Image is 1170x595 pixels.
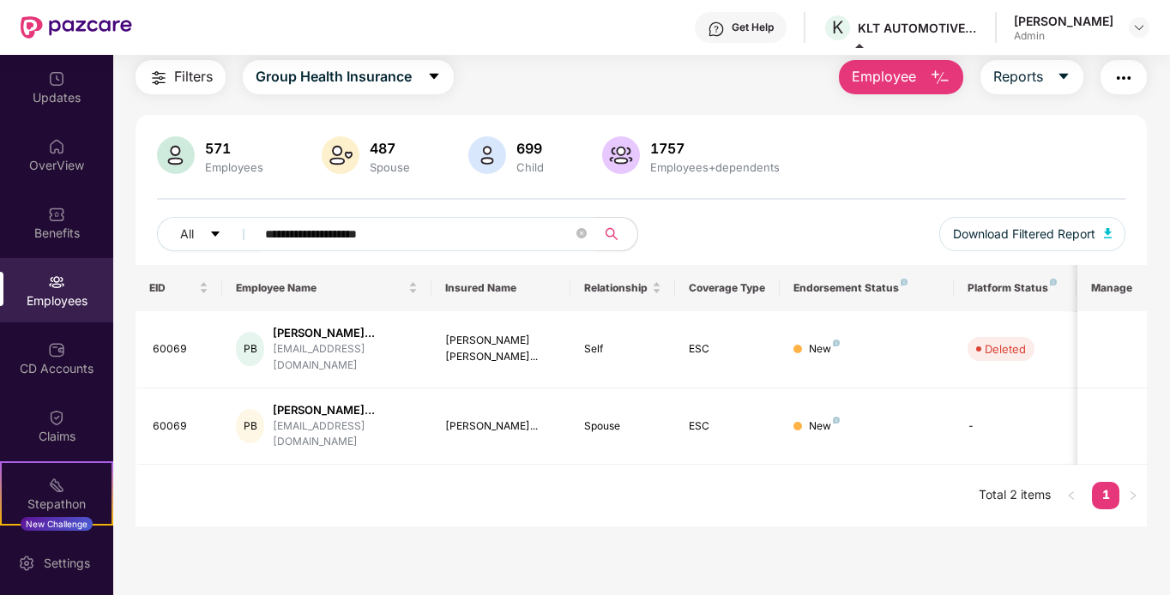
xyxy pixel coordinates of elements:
[273,325,418,341] div: [PERSON_NAME]...
[1058,482,1085,509] li: Previous Page
[243,60,454,94] button: Group Health Insurancecaret-down
[901,279,908,285] img: svg+xml;base64,PHN2ZyB4bWxucz0iaHR0cDovL3d3dy53My5vcmcvMjAwMC9zdmciIHdpZHRoPSI4IiBoZWlnaHQ9IjgiIH...
[174,66,213,87] span: Filters
[1113,68,1134,88] img: svg+xml;base64,PHN2ZyB4bWxucz0iaHR0cDovL3d3dy53My5vcmcvMjAwMC9zdmciIHdpZHRoPSIyNCIgaGVpZ2h0PSIyNC...
[273,418,418,451] div: [EMAIL_ADDRESS][DOMAIN_NAME]
[1014,13,1113,29] div: [PERSON_NAME]
[513,140,547,157] div: 699
[21,16,132,39] img: New Pazcare Logo
[48,138,65,155] img: svg+xml;base64,PHN2ZyBpZD0iSG9tZSIgeG1sbnM9Imh0dHA6Ly93d3cudzMub3JnLzIwMDAvc3ZnIiB3aWR0aD0iMjAiIG...
[570,265,675,311] th: Relationship
[595,217,638,251] button: search
[1092,482,1119,508] a: 1
[48,70,65,87] img: svg+xml;base64,PHN2ZyBpZD0iVXBkYXRlZCIgeG1sbnM9Imh0dHA6Ly93d3cudzMub3JnLzIwMDAvc3ZnIiB3aWR0aD0iMj...
[236,281,405,295] span: Employee Name
[793,281,940,295] div: Endorsement Status
[839,60,963,94] button: Employee
[985,340,1026,358] div: Deleted
[584,281,648,295] span: Relationship
[953,225,1095,243] span: Download Filtered Report
[445,333,558,365] div: [PERSON_NAME] [PERSON_NAME]...
[18,555,35,572] img: svg+xml;base64,PHN2ZyBpZD0iU2V0dGluZy0yMHgyMCIgeG1sbnM9Imh0dHA6Ly93d3cudzMub3JnLzIwMDAvc3ZnIiB3aW...
[513,160,547,174] div: Child
[1066,490,1077,501] span: left
[273,402,418,418] div: [PERSON_NAME]...
[431,265,571,311] th: Insured Name
[468,136,506,174] img: svg+xml;base64,PHN2ZyB4bWxucz0iaHR0cDovL3d3dy53My5vcmcvMjAwMC9zdmciIHhtbG5zOnhsaW5rPSJodHRwOi8vd3...
[136,60,226,94] button: Filters
[602,136,640,174] img: svg+xml;base64,PHN2ZyB4bWxucz0iaHR0cDovL3d3dy53My5vcmcvMjAwMC9zdmciIHhtbG5zOnhsaW5rPSJodHRwOi8vd3...
[136,265,223,311] th: EID
[180,225,194,243] span: All
[647,140,783,157] div: 1757
[1058,482,1085,509] button: left
[222,265,431,311] th: Employee Name
[1132,21,1146,34] img: svg+xml;base64,PHN2ZyBpZD0iRHJvcGRvd24tMzJ4MzIiIHhtbG5zPSJodHRwOi8vd3d3LnczLm9yZy8yMDAwL3N2ZyIgd2...
[1050,279,1057,285] img: svg+xml;base64,PHN2ZyB4bWxucz0iaHR0cDovL3d3dy53My5vcmcvMjAwMC9zdmciIHdpZHRoPSI4IiBoZWlnaHQ9IjgiIH...
[576,226,587,243] span: close-circle
[858,20,978,36] div: KLT AUTOMOTIVE AND TUBULAR PRODUCTS LTD
[968,281,1062,295] div: Platform Status
[576,228,587,238] span: close-circle
[48,273,65,291] img: svg+xml;base64,PHN2ZyBpZD0iRW1wbG95ZWVzIiB4bWxucz0iaHR0cDovL3d3dy53My5vcmcvMjAwMC9zdmciIHdpZHRoPS...
[647,160,783,174] div: Employees+dependents
[202,160,267,174] div: Employees
[157,217,262,251] button: Allcaret-down
[322,136,359,174] img: svg+xml;base64,PHN2ZyB4bWxucz0iaHR0cDovL3d3dy53My5vcmcvMjAwMC9zdmciIHhtbG5zOnhsaW5rPSJodHRwOi8vd3...
[1057,69,1070,85] span: caret-down
[236,409,264,443] div: PB
[689,341,766,358] div: ESC
[809,418,840,435] div: New
[366,140,413,157] div: 487
[1119,482,1147,509] button: right
[39,555,95,572] div: Settings
[236,332,264,366] div: PB
[595,227,629,241] span: search
[153,418,209,435] div: 60069
[939,217,1126,251] button: Download Filtered Report
[852,66,916,87] span: Employee
[48,206,65,223] img: svg+xml;base64,PHN2ZyBpZD0iQmVuZWZpdHMiIHhtbG5zPSJodHRwOi8vd3d3LnczLm9yZy8yMDAwL3N2ZyIgd2lkdGg9Ij...
[954,388,1076,466] td: -
[445,418,558,435] div: [PERSON_NAME]...
[209,228,221,242] span: caret-down
[273,341,418,374] div: [EMAIL_ADDRESS][DOMAIN_NAME]
[1014,29,1113,43] div: Admin
[689,418,766,435] div: ESC
[833,417,840,424] img: svg+xml;base64,PHN2ZyB4bWxucz0iaHR0cDovL3d3dy53My5vcmcvMjAwMC9zdmciIHdpZHRoPSI4IiBoZWlnaHQ9IjgiIH...
[732,21,774,34] div: Get Help
[48,477,65,494] img: svg+xml;base64,PHN2ZyB4bWxucz0iaHR0cDovL3d3dy53My5vcmcvMjAwMC9zdmciIHdpZHRoPSIyMSIgaGVpZ2h0PSIyMC...
[584,418,661,435] div: Spouse
[157,136,195,174] img: svg+xml;base64,PHN2ZyB4bWxucz0iaHR0cDovL3d3dy53My5vcmcvMjAwMC9zdmciIHhtbG5zOnhsaW5rPSJodHRwOi8vd3...
[993,66,1043,87] span: Reports
[980,60,1083,94] button: Reportscaret-down
[832,17,843,38] span: K
[809,341,840,358] div: New
[202,140,267,157] div: 571
[1104,228,1113,238] img: svg+xml;base64,PHN2ZyB4bWxucz0iaHR0cDovL3d3dy53My5vcmcvMjAwMC9zdmciIHhtbG5zOnhsaW5rPSJodHRwOi8vd3...
[1092,482,1119,509] li: 1
[48,341,65,358] img: svg+xml;base64,PHN2ZyBpZD0iQ0RfQWNjb3VudHMiIGRhdGEtbmFtZT0iQ0QgQWNjb3VudHMiIHhtbG5zPSJodHRwOi8vd3...
[930,68,950,88] img: svg+xml;base64,PHN2ZyB4bWxucz0iaHR0cDovL3d3dy53My5vcmcvMjAwMC9zdmciIHhtbG5zOnhsaW5rPSJodHRwOi8vd3...
[584,341,661,358] div: Self
[2,496,112,513] div: Stepathon
[48,409,65,426] img: svg+xml;base64,PHN2ZyBpZD0iQ2xhaW0iIHhtbG5zPSJodHRwOi8vd3d3LnczLm9yZy8yMDAwL3N2ZyIgd2lkdGg9IjIwIi...
[1077,265,1147,311] th: Manage
[148,68,169,88] img: svg+xml;base64,PHN2ZyB4bWxucz0iaHR0cDovL3d3dy53My5vcmcvMjAwMC9zdmciIHdpZHRoPSIyNCIgaGVpZ2h0PSIyNC...
[675,265,780,311] th: Coverage Type
[708,21,725,38] img: svg+xml;base64,PHN2ZyBpZD0iSGVscC0zMngzMiIgeG1sbnM9Imh0dHA6Ly93d3cudzMub3JnLzIwMDAvc3ZnIiB3aWR0aD...
[153,341,209,358] div: 60069
[366,160,413,174] div: Spouse
[1128,490,1138,501] span: right
[833,340,840,346] img: svg+xml;base64,PHN2ZyB4bWxucz0iaHR0cDovL3d3dy53My5vcmcvMjAwMC9zdmciIHdpZHRoPSI4IiBoZWlnaHQ9IjgiIH...
[256,66,412,87] span: Group Health Insurance
[427,69,441,85] span: caret-down
[21,517,93,531] div: New Challenge
[979,482,1051,509] li: Total 2 items
[149,281,196,295] span: EID
[1119,482,1147,509] li: Next Page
